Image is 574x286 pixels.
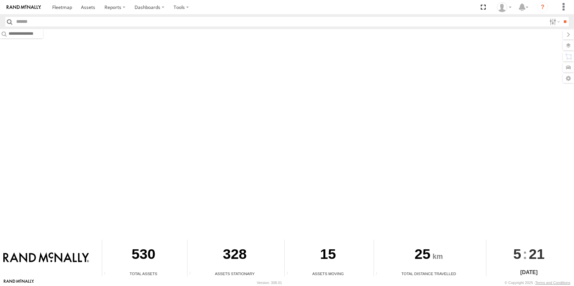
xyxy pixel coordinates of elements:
img: rand-logo.svg [7,5,41,10]
div: Assets Moving [285,271,371,276]
label: Search Filter Options [547,17,561,26]
div: 328 [187,240,282,271]
i: ? [537,2,548,13]
div: © Copyright 2025 - [505,281,570,285]
div: Total distance travelled by all assets within specified date range and applied filters [374,271,384,276]
div: Total number of assets current stationary. [187,271,197,276]
div: Total Assets [102,271,185,276]
a: Terms and Conditions [535,281,570,285]
div: Jaydon Walker [495,2,514,12]
div: Total number of assets current in transit. [285,271,295,276]
div: 15 [285,240,371,271]
img: Rand McNally [3,252,89,264]
div: Assets Stationary [187,271,282,276]
div: : [486,240,572,268]
div: [DATE] [486,268,572,276]
div: Total Distance Travelled [374,271,484,276]
div: Version: 308.01 [257,281,282,285]
a: Visit our Website [4,279,34,286]
span: 5 [513,240,521,268]
div: 530 [102,240,185,271]
label: Map Settings [563,74,574,83]
div: 25 [374,240,484,271]
span: 21 [529,240,545,268]
div: Total number of Enabled Assets [102,271,112,276]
